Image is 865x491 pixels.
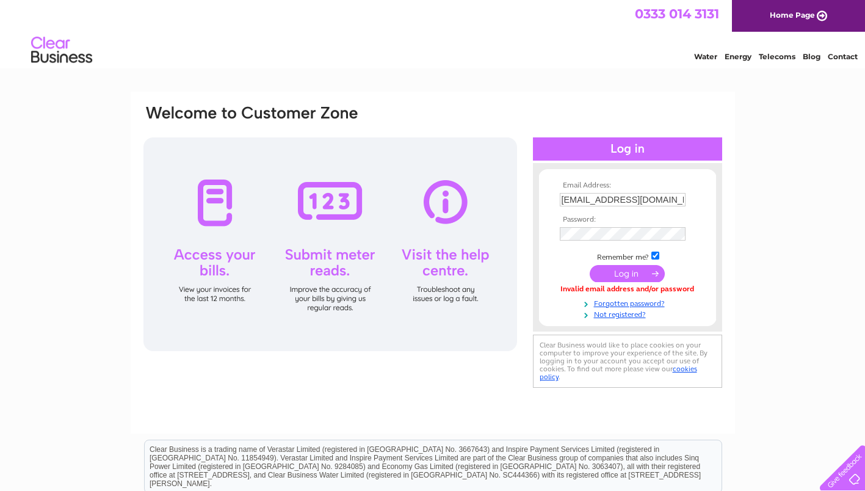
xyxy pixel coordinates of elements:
[560,297,698,308] a: Forgotten password?
[803,52,820,61] a: Blog
[635,6,719,21] a: 0333 014 3131
[557,216,698,224] th: Password:
[557,250,698,262] td: Remember me?
[560,308,698,319] a: Not registered?
[540,365,697,381] a: cookies policy
[590,265,665,282] input: Submit
[828,52,858,61] a: Contact
[560,285,695,294] div: Invalid email address and/or password
[759,52,795,61] a: Telecoms
[694,52,717,61] a: Water
[557,181,698,190] th: Email Address:
[533,335,722,388] div: Clear Business would like to place cookies on your computer to improve your experience of the sit...
[145,7,722,59] div: Clear Business is a trading name of Verastar Limited (registered in [GEOGRAPHIC_DATA] No. 3667643...
[725,52,751,61] a: Energy
[31,32,93,69] img: logo.png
